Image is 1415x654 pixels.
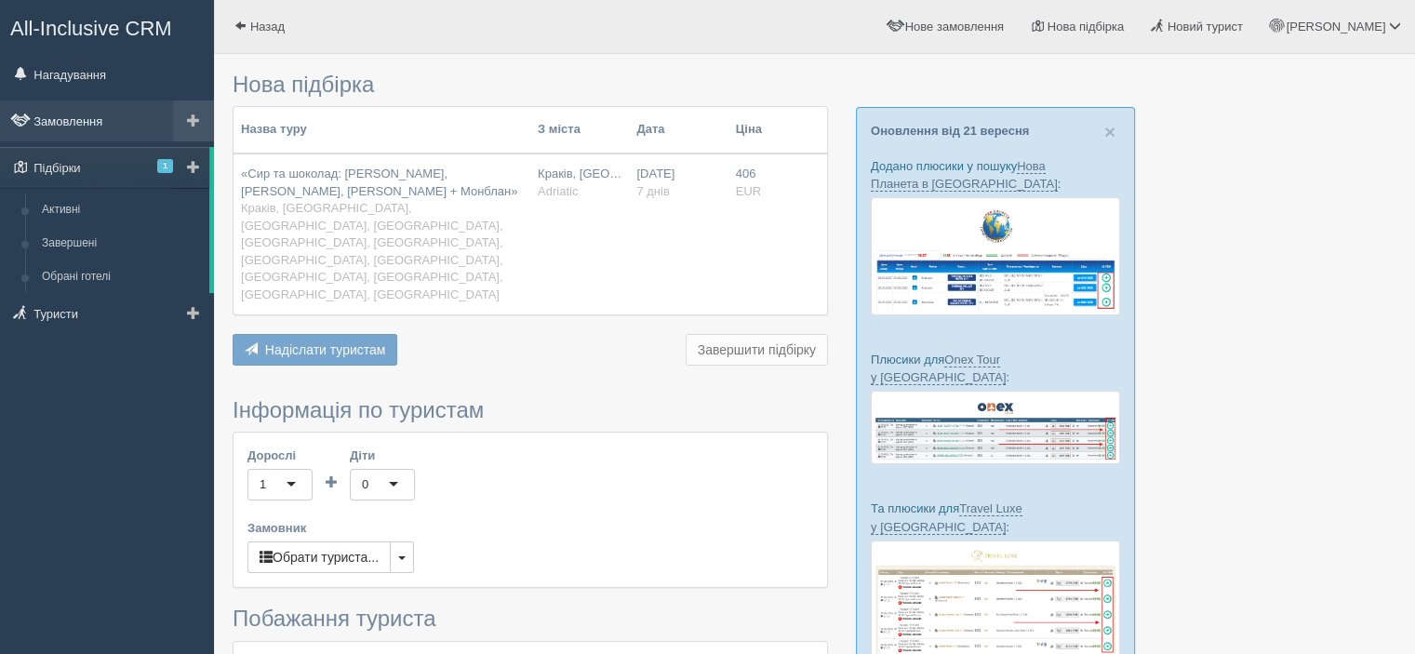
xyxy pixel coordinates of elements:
[247,447,313,464] label: Дорослі
[247,519,813,537] label: Замовник
[33,227,209,260] a: Завершені
[871,501,1022,534] a: Travel Luxe у [GEOGRAPHIC_DATA]
[1168,20,1243,33] span: Новий турист
[871,197,1120,314] img: new-planet-%D0%BF%D1%96%D0%B4%D0%B1%D1%96%D1%80%D0%BA%D0%B0-%D1%81%D1%80%D0%BC-%D0%B4%D0%BB%D1%8F...
[1104,122,1115,141] button: Close
[871,124,1029,138] a: Оновлення від 21 вересня
[234,107,530,153] th: Назва туру
[1104,121,1115,142] span: ×
[10,17,172,40] span: All-Inclusive CRM
[233,73,828,97] h3: Нова підбірка
[871,391,1120,464] img: onex-tour-proposal-crm-for-travel-agency.png
[686,334,828,366] button: Завершити підбірку
[260,475,266,494] div: 1
[33,260,209,294] a: Обрані готелі
[871,351,1120,386] p: Плюсики для :
[233,334,397,366] button: Надіслати туристам
[241,167,517,198] span: «Сир та шоколад: [PERSON_NAME], [PERSON_NAME], [PERSON_NAME] + Монблан»
[247,541,391,573] button: Обрати туриста...
[33,194,209,227] a: Активні
[1286,20,1385,33] span: [PERSON_NAME]
[530,153,629,315] td: Краків, [GEOGRAPHIC_DATA], [GEOGRAPHIC_DATA], [GEOGRAPHIC_DATA], [GEOGRAPHIC_DATA], [GEOGRAPHIC_D...
[736,184,761,198] span: EUR
[265,342,386,357] span: Надіслати туристам
[538,184,578,198] span: Adriatic
[636,184,669,198] span: 7 днів
[362,475,368,494] div: 0
[629,107,728,153] th: Дата
[157,159,173,173] span: 1
[233,398,828,422] h3: Інформація по туристам
[905,20,1004,33] span: Нове замовлення
[1,1,213,52] a: All-Inclusive CRM
[871,157,1120,193] p: Додано плюсики у пошуку :
[871,500,1120,535] p: Та плюсики для :
[736,167,756,180] span: 406
[629,153,728,315] td: [DATE]
[250,20,285,33] span: Назад
[241,201,502,301] span: Краків, [GEOGRAPHIC_DATA], [GEOGRAPHIC_DATA], [GEOGRAPHIC_DATA], [GEOGRAPHIC_DATA], [GEOGRAPHIC_D...
[350,447,415,464] label: Діти
[530,107,629,153] th: З міста
[1048,20,1125,33] span: Нова підбірка
[233,606,436,631] span: Побажання туриста
[728,107,778,153] th: Ціна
